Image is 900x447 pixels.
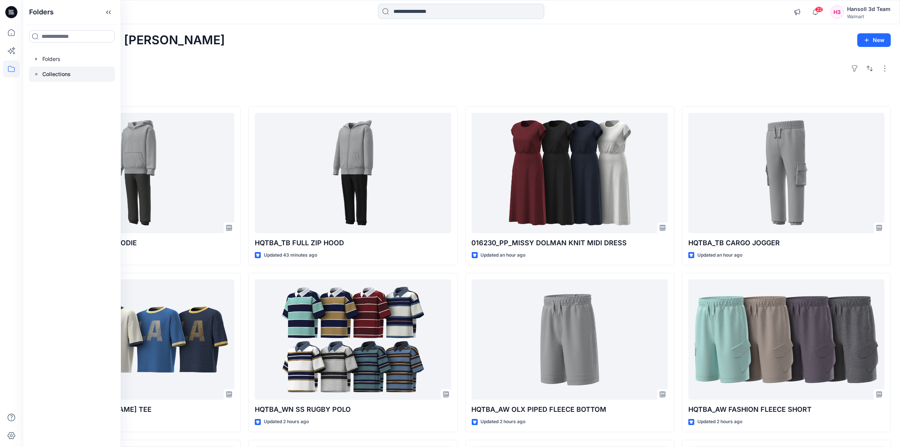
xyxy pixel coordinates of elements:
a: HQTBA_TB CARGO JOGGER [688,113,885,233]
p: Updated an hour ago [481,251,526,259]
p: Collections [42,70,71,79]
p: 016230_PP_MISSY DOLMAN KNIT MIDI DRESS [472,238,668,248]
button: New [857,33,891,47]
div: Hansoll 3d Team [847,5,891,14]
div: Walmart [847,14,891,19]
p: Updated 43 minutes ago [264,251,317,259]
p: HQTBA_WN [PERSON_NAME] TEE [38,404,234,415]
a: 016230_PP_MISSY DOLMAN KNIT MIDI DRESS [472,113,668,233]
a: HQTBA_WN SS RUGBY POLO [255,279,451,400]
p: Updated 2 hours ago [697,418,742,426]
p: HQTBA_TB CARGO JOGGER [688,238,885,248]
span: 22 [815,6,823,12]
a: HQTBA_AW FASHION FLEECE SHORT [688,279,885,400]
p: HQTBA_WN SS RUGBY POLO [255,404,451,415]
a: HQTBA_WN SS RINGER TEE [38,279,234,400]
a: HQTBA_TB POPOVER HOODIE [38,113,234,233]
p: HQTBA_AW OLX PIPED FLEECE BOTTOM [472,404,668,415]
p: Updated an hour ago [697,251,742,259]
h2: Welcome back, [PERSON_NAME] [32,33,225,47]
h4: Styles [32,90,891,99]
a: HQTBA_TB FULL ZIP HOOD [255,113,451,233]
p: HQTBA_AW FASHION FLEECE SHORT [688,404,885,415]
p: HQTBA_TB POPOVER HOODIE [38,238,234,248]
p: HQTBA_TB FULL ZIP HOOD [255,238,451,248]
p: Updated 2 hours ago [481,418,526,426]
a: HQTBA_AW OLX PIPED FLEECE BOTTOM [472,279,668,400]
p: Updated 2 hours ago [264,418,309,426]
div: H3 [830,5,844,19]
